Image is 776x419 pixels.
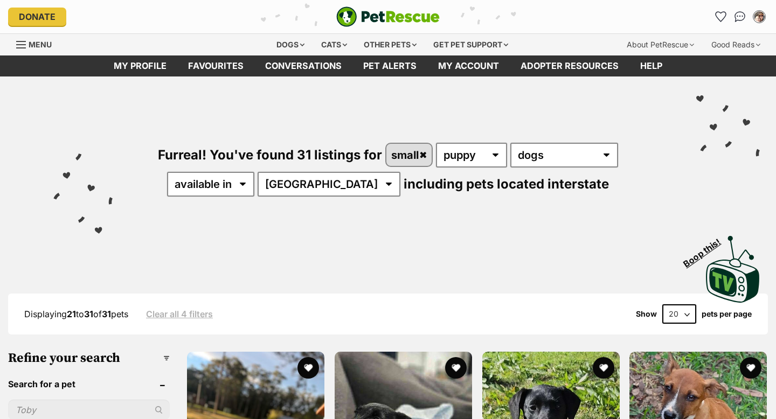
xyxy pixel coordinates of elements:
[619,34,702,55] div: About PetRescue
[297,357,319,379] button: favourite
[751,8,768,25] button: My account
[712,8,729,25] a: Favourites
[314,34,355,55] div: Cats
[146,309,213,319] a: Clear all 4 filters
[706,236,760,303] img: PetRescue TV logo
[712,8,768,25] ul: Account quick links
[706,226,760,305] a: Boop this!
[84,309,93,319] strong: 31
[629,55,673,76] a: Help
[754,11,765,22] img: Venessa profile pic
[336,6,440,27] img: logo-e224e6f780fb5917bec1dbf3a21bbac754714ae5b6737aabdf751b685950b380.svg
[386,144,432,166] a: small
[510,55,629,76] a: Adopter resources
[704,34,768,55] div: Good Reads
[8,379,170,389] header: Search for a pet
[16,34,59,53] a: Menu
[177,55,254,76] a: Favourites
[356,34,424,55] div: Other pets
[352,55,427,76] a: Pet alerts
[404,176,609,192] span: including pets located interstate
[103,55,177,76] a: My profile
[29,40,52,49] span: Menu
[158,147,382,163] span: Furreal! You've found 31 listings for
[445,357,467,379] button: favourite
[8,351,170,366] h3: Refine your search
[698,365,754,397] iframe: Help Scout Beacon - Open
[426,34,516,55] div: Get pet support
[102,309,111,319] strong: 31
[702,310,752,318] label: pets per page
[336,6,440,27] a: PetRescue
[740,357,761,379] button: favourite
[427,55,510,76] a: My account
[735,11,746,22] img: chat-41dd97257d64d25036548639549fe6c8038ab92f7586957e7f3b1b290dea8141.svg
[24,309,128,319] span: Displaying to of pets
[269,34,312,55] div: Dogs
[731,8,749,25] a: Conversations
[254,55,352,76] a: conversations
[8,8,66,26] a: Donate
[682,230,731,269] span: Boop this!
[592,357,614,379] button: favourite
[67,309,76,319] strong: 21
[636,310,657,318] span: Show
